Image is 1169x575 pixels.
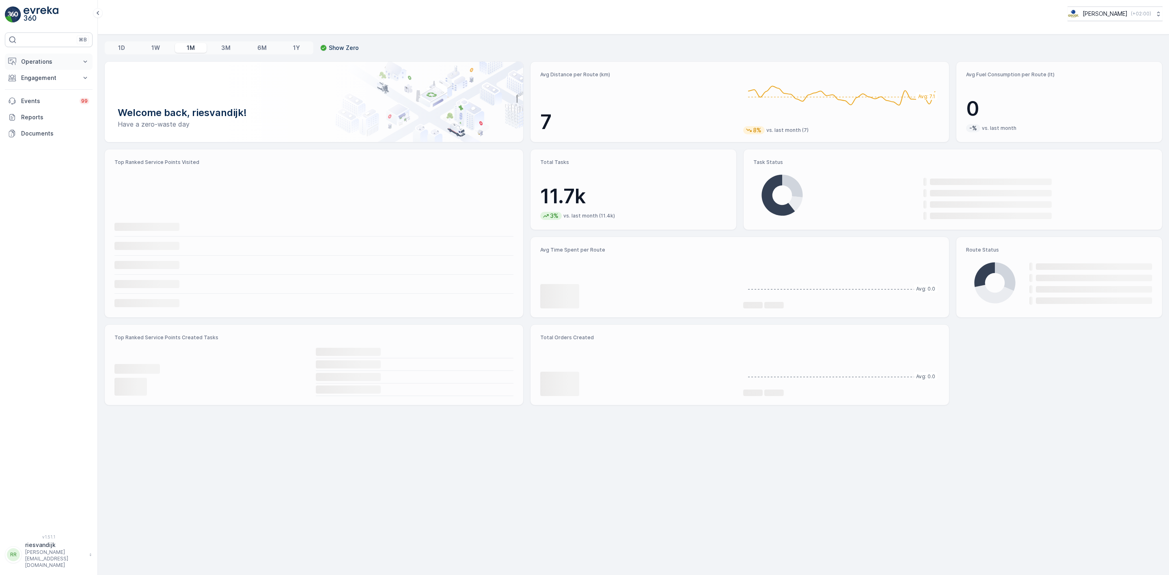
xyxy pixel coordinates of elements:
p: 1Y [293,44,300,52]
p: Avg Distance per Route (km) [540,71,737,78]
p: Route Status [966,247,1152,253]
p: 1D [118,44,125,52]
p: 0 [966,97,1152,121]
a: Reports [5,109,93,125]
p: 1W [151,44,160,52]
p: 3M [221,44,231,52]
p: Top Ranked Service Points Visited [114,159,513,166]
p: 11.7k [540,184,727,209]
button: Operations [5,54,93,70]
p: 7 [540,110,737,134]
p: Engagement [21,74,76,82]
p: Events [21,97,75,105]
p: ⌘B [79,37,87,43]
p: [PERSON_NAME][EMAIL_ADDRESS][DOMAIN_NAME] [25,549,85,569]
span: v 1.51.1 [5,534,93,539]
p: 6M [257,44,267,52]
p: 3% [549,212,559,220]
p: vs. last month (11.4k) [563,213,615,219]
p: [PERSON_NAME] [1083,10,1128,18]
p: vs. last month (7) [766,127,809,134]
p: ( +02:00 ) [1131,11,1151,17]
img: logo_light-DOdMpM7g.png [24,6,58,23]
p: Task Status [753,159,1152,166]
p: Avg Fuel Consumption per Route (lt) [966,71,1152,78]
img: logo [5,6,21,23]
button: RRriesvandijk[PERSON_NAME][EMAIL_ADDRESS][DOMAIN_NAME] [5,541,93,569]
button: Engagement [5,70,93,86]
p: Avg Time Spent per Route [540,247,737,253]
img: basis-logo_rgb2x.png [1068,9,1079,18]
p: riesvandijk [25,541,85,549]
p: Reports [21,113,89,121]
a: Events99 [5,93,93,109]
p: Documents [21,129,89,138]
p: Operations [21,58,76,66]
p: Total Orders Created [540,334,737,341]
p: -% [968,124,978,132]
button: [PERSON_NAME](+02:00) [1068,6,1163,21]
p: Have a zero-waste day [118,119,510,129]
p: Total Tasks [540,159,727,166]
p: vs. last month [982,125,1016,131]
a: Documents [5,125,93,142]
div: RR [7,548,20,561]
p: Welcome back, riesvandijk! [118,106,510,119]
p: 8% [752,126,762,134]
p: Top Ranked Service Points Created Tasks [114,334,513,341]
p: Show Zero [329,44,359,52]
p: 99 [81,98,88,104]
p: 1M [187,44,195,52]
